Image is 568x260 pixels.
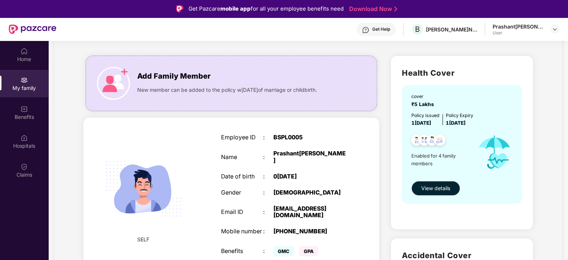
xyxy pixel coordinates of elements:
img: Stroke [394,5,397,13]
img: svg+xml;base64,PHN2ZyB4bWxucz0iaHR0cDovL3d3dy53My5vcmcvMjAwMC9zdmciIHdpZHRoPSIyMjQiIGhlaWdodD0iMT... [97,142,190,235]
div: cover [411,93,437,100]
div: Date of birth [221,173,263,180]
div: Get Help [372,26,390,32]
span: GMC [273,246,294,256]
div: : [263,248,274,255]
span: ₹5 Lakhs [411,101,437,107]
div: Prashant[PERSON_NAME] [273,150,347,164]
img: svg+xml;base64,PHN2ZyB4bWxucz0iaHR0cDovL3d3dy53My5vcmcvMjAwMC9zdmciIHdpZHRoPSI0OC45NDMiIGhlaWdodD... [408,132,426,150]
div: 0[DATE] [273,173,347,180]
div: : [263,189,274,196]
div: User [493,30,544,36]
img: svg+xml;base64,PHN2ZyB4bWxucz0iaHR0cDovL3d3dy53My5vcmcvMjAwMC9zdmciIHdpZHRoPSI0OC45MTUiIGhlaWdodD... [415,132,433,150]
div: [PHONE_NUMBER] [273,228,347,235]
img: svg+xml;base64,PHN2ZyBpZD0iSGVscC0zMngzMiIgeG1sbnM9Imh0dHA6Ly93d3cudzMub3JnLzIwMDAvc3ZnIiB3aWR0aD... [362,26,369,34]
span: B [415,25,420,34]
img: New Pazcare Logo [9,25,56,34]
img: icon [471,127,517,177]
div: [PERSON_NAME]N SYSTEMS PRIVATE LIMITED [426,26,477,33]
span: View details [421,184,450,192]
span: 1[DATE] [411,120,431,126]
div: Name [221,154,263,161]
img: svg+xml;base64,PHN2ZyB4bWxucz0iaHR0cDovL3d3dy53My5vcmcvMjAwMC9zdmciIHdpZHRoPSI0OC45NDMiIGhlaWdodD... [423,132,441,150]
button: View details [411,181,460,196]
span: New member can be added to the policy w[DATE]of marriage or childbirth. [137,86,317,94]
span: 1[DATE] [446,120,466,126]
strong: mobile app [220,5,251,12]
img: svg+xml;base64,PHN2ZyBpZD0iQmVuZWZpdHMiIHhtbG5zPSJodHRwOi8vd3d3LnczLm9yZy8yMDAwL3N2ZyIgd2lkdGg9Ij... [20,105,28,113]
h2: Health Cover [402,67,522,79]
div: Prashant[PERSON_NAME] [493,23,544,30]
span: GPA [299,246,318,256]
div: Policy Expiry [446,112,473,119]
div: Mobile number [221,228,263,235]
div: : [263,228,274,235]
img: svg+xml;base64,PHN2ZyBpZD0iQ2xhaW0iIHhtbG5zPSJodHRwOi8vd3d3LnczLm9yZy8yMDAwL3N2ZyIgd2lkdGg9IjIwIi... [20,163,28,170]
img: svg+xml;base64,PHN2ZyBpZD0iSG9zcGl0YWxzIiB4bWxucz0iaHR0cDovL3d3dy53My5vcmcvMjAwMC9zdmciIHdpZHRoPS... [20,134,28,142]
img: svg+xml;base64,PHN2ZyB4bWxucz0iaHR0cDovL3d3dy53My5vcmcvMjAwMC9zdmciIHdpZHRoPSI0OC45NDMiIGhlaWdodD... [431,132,449,150]
img: Logo [176,5,183,12]
span: Enabled for 4 family members [411,152,471,167]
div: : [263,209,274,216]
div: : [263,154,274,161]
img: svg+xml;base64,PHN2ZyB3aWR0aD0iMjAiIGhlaWdodD0iMjAiIHZpZXdCb3g9IjAgMCAyMCAyMCIgZmlsbD0ibm9uZSIgeG... [20,76,28,84]
div: [EMAIL_ADDRESS][DOMAIN_NAME] [273,206,347,219]
span: SELF [137,235,149,244]
div: : [263,173,274,180]
div: Get Pazcare for all your employee benefits need [188,4,344,13]
div: Benefits [221,248,263,255]
div: : [263,134,274,141]
img: svg+xml;base64,PHN2ZyBpZD0iRHJvcGRvd24tMzJ4MzIiIHhtbG5zPSJodHRwOi8vd3d3LnczLm9yZy8yMDAwL3N2ZyIgd2... [552,26,558,32]
div: Policy issued [411,112,440,119]
img: svg+xml;base64,PHN2ZyBpZD0iSG9tZSIgeG1sbnM9Imh0dHA6Ly93d3cudzMub3JnLzIwMDAvc3ZnIiB3aWR0aD0iMjAiIG... [20,48,28,55]
div: [DEMOGRAPHIC_DATA] [273,189,347,196]
span: Add Family Member [137,71,210,82]
div: Gender [221,189,263,196]
a: Download Now [349,5,395,13]
img: icon [97,67,130,100]
div: Employee ID [221,134,263,141]
div: Email ID [221,209,263,216]
div: BSPL0005 [273,134,347,141]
